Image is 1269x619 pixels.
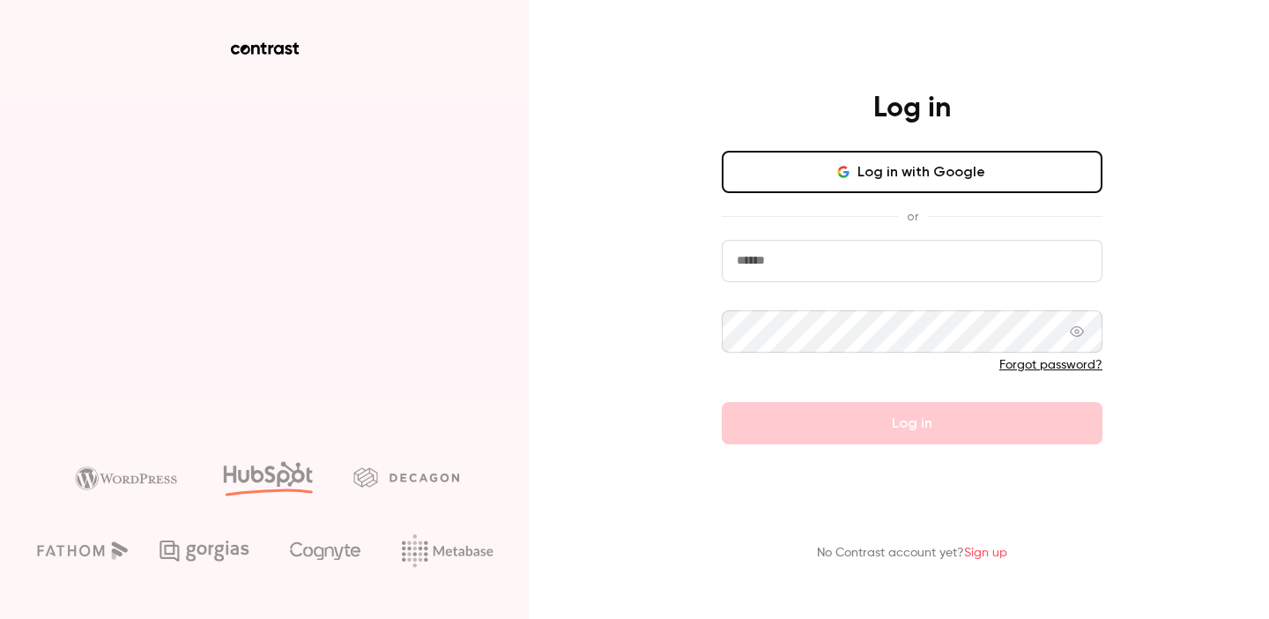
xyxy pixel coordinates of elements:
p: No Contrast account yet? [817,544,1007,563]
a: Sign up [964,547,1007,559]
button: Log in with Google [722,151,1102,193]
img: decagon [353,467,459,487]
span: or [898,207,927,226]
a: Forgot password? [999,359,1102,371]
h4: Log in [873,91,951,126]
